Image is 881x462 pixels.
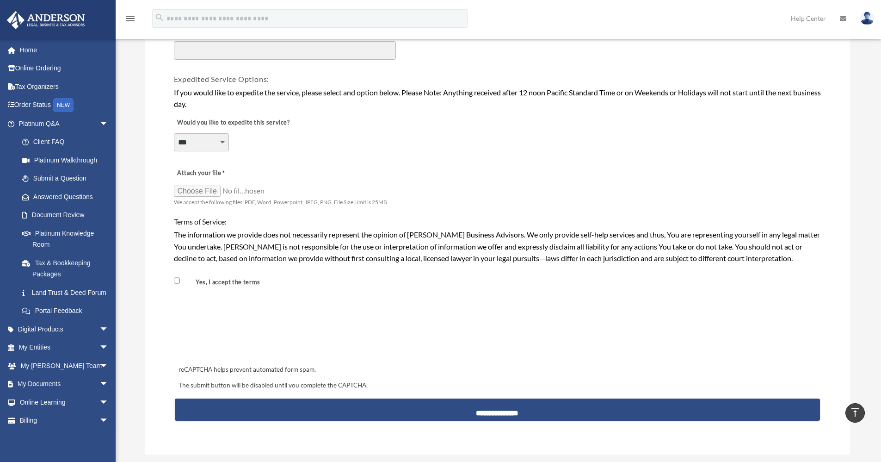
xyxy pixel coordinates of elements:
[6,41,123,59] a: Home
[174,75,270,83] span: Expedited Service Options:
[176,310,316,346] iframe: reCAPTCHA
[174,116,292,129] label: Would you like to expedite this service?
[99,114,118,133] span: arrow_drop_down
[6,320,123,338] a: Digital Productsarrow_drop_down
[850,407,861,418] i: vertical_align_top
[6,77,123,96] a: Tax Organizers
[99,320,118,339] span: arrow_drop_down
[99,412,118,431] span: arrow_drop_down
[13,151,123,169] a: Platinum Walkthrough
[154,12,165,23] i: search
[99,356,118,375] span: arrow_drop_down
[6,430,123,448] a: Events Calendar
[99,393,118,412] span: arrow_drop_down
[6,59,123,78] a: Online Ordering
[125,13,136,24] i: menu
[6,393,123,412] a: Online Learningarrow_drop_down
[125,16,136,24] a: menu
[6,356,123,375] a: My [PERSON_NAME] Teamarrow_drop_down
[182,278,264,287] label: Yes, I accept the terms
[175,364,820,375] div: reCAPTCHA helps prevent automated form spam.
[99,338,118,357] span: arrow_drop_down
[13,169,123,188] a: Submit a Question
[174,167,266,180] label: Attach your file
[99,375,118,394] span: arrow_drop_down
[6,114,123,133] a: Platinum Q&Aarrow_drop_down
[13,206,118,225] a: Document Review
[13,283,123,302] a: Land Trust & Deed Forum
[13,187,123,206] a: Answered Questions
[860,12,874,25] img: User Pic
[6,375,123,393] a: My Documentsarrow_drop_down
[53,98,74,112] div: NEW
[6,412,123,430] a: Billingarrow_drop_down
[6,338,123,357] a: My Entitiesarrow_drop_down
[13,224,123,254] a: Platinum Knowledge Room
[174,199,388,206] span: We accept the following files: PDF, Word, Powerpoint, JPEG, PNG. File Size Limit is 25MB.
[174,87,821,110] div: If you would like to expedite the service, please select and option below. Please Note: Anything ...
[174,217,821,227] h4: Terms of Service:
[6,96,123,115] a: Order StatusNEW
[4,11,88,29] img: Anderson Advisors Platinum Portal
[845,403,865,423] a: vertical_align_top
[13,254,123,283] a: Tax & Bookkeeping Packages
[13,133,123,151] a: Client FAQ
[174,229,821,264] div: The information we provide does not necessarily represent the opinion of [PERSON_NAME] Business A...
[13,302,123,320] a: Portal Feedback
[175,380,820,391] div: The submit button will be disabled until you complete the CAPTCHA.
